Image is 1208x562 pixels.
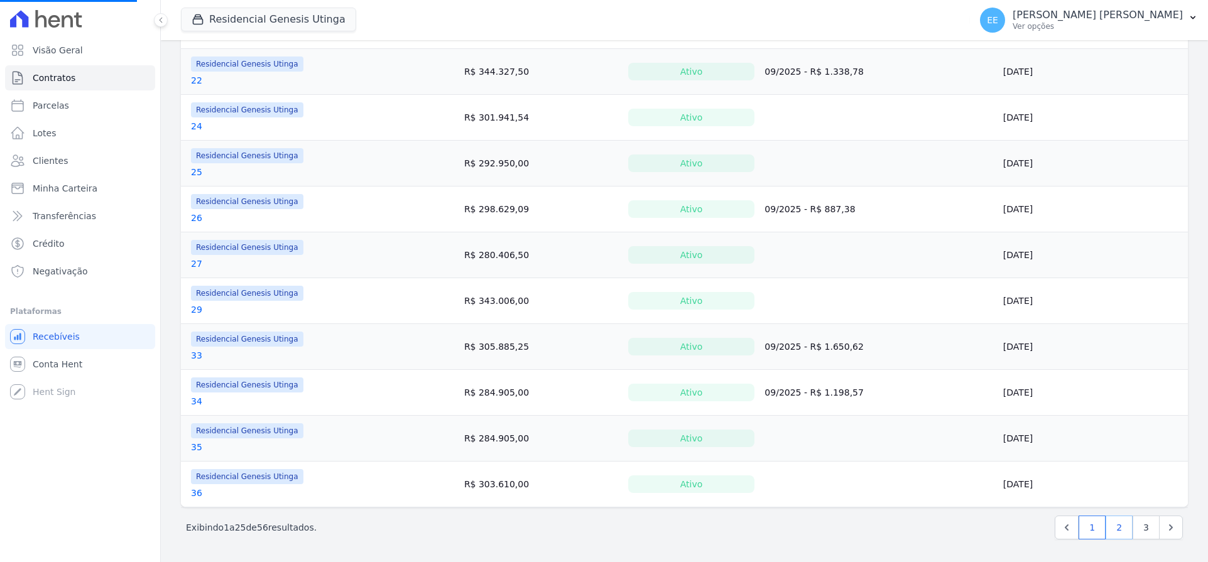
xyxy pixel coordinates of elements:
[998,278,1188,324] td: [DATE]
[459,324,623,370] td: R$ 305.885,25
[765,204,855,214] a: 09/2025 - R$ 887,38
[191,57,303,72] span: Residencial Genesis Utinga
[33,237,65,250] span: Crédito
[459,278,623,324] td: R$ 343.006,00
[33,182,97,195] span: Minha Carteira
[459,232,623,278] td: R$ 280.406,50
[987,16,998,24] span: EE
[33,330,80,343] span: Recebíveis
[998,416,1188,462] td: [DATE]
[765,67,864,77] a: 09/2025 - R$ 1.338,78
[628,292,755,310] div: Ativo
[1013,9,1183,21] p: [PERSON_NAME] [PERSON_NAME]
[5,121,155,146] a: Lotes
[628,109,755,126] div: Ativo
[191,194,303,209] span: Residencial Genesis Utinga
[181,8,356,31] button: Residencial Genesis Utinga
[459,186,623,232] td: R$ 298.629,09
[33,72,75,84] span: Contratos
[186,521,317,534] p: Exibindo a de resultados.
[191,102,303,117] span: Residencial Genesis Utinga
[970,3,1208,38] button: EE [PERSON_NAME] [PERSON_NAME] Ver opções
[628,63,755,80] div: Ativo
[33,154,68,167] span: Clientes
[628,475,755,493] div: Ativo
[191,120,202,132] a: 24
[191,240,303,255] span: Residencial Genesis Utinga
[628,246,755,264] div: Ativo
[33,210,96,222] span: Transferências
[5,176,155,201] a: Minha Carteira
[33,358,82,370] span: Conta Hent
[5,203,155,229] a: Transferências
[191,332,303,347] span: Residencial Genesis Utinga
[191,74,202,87] a: 22
[998,49,1188,95] td: [DATE]
[191,487,202,499] a: 36
[191,286,303,301] span: Residencial Genesis Utinga
[191,303,202,316] a: 29
[459,416,623,462] td: R$ 284.905,00
[191,469,303,484] span: Residencial Genesis Utinga
[191,212,202,224] a: 26
[459,462,623,507] td: R$ 303.610,00
[191,441,202,453] a: 35
[10,304,150,319] div: Plataformas
[5,352,155,377] a: Conta Hent
[191,377,303,392] span: Residencial Genesis Utinga
[459,370,623,416] td: R$ 284.905,00
[459,95,623,141] td: R$ 301.941,54
[1013,21,1183,31] p: Ver opções
[1106,516,1133,539] a: 2
[628,430,755,447] div: Ativo
[191,257,202,270] a: 27
[628,154,755,172] div: Ativo
[257,522,268,532] span: 56
[191,166,202,178] a: 25
[1079,516,1106,539] a: 1
[33,265,88,278] span: Negativação
[998,370,1188,416] td: [DATE]
[998,95,1188,141] td: [DATE]
[628,338,755,355] div: Ativo
[191,395,202,408] a: 34
[224,522,229,532] span: 1
[998,324,1188,370] td: [DATE]
[5,93,155,118] a: Parcelas
[191,423,303,438] span: Residencial Genesis Utinga
[998,141,1188,186] td: [DATE]
[1159,516,1183,539] a: Next
[1133,516,1160,539] a: 3
[5,259,155,284] a: Negativação
[5,324,155,349] a: Recebíveis
[459,49,623,95] td: R$ 344.327,50
[628,200,755,218] div: Ativo
[33,44,83,57] span: Visão Geral
[628,384,755,401] div: Ativo
[5,38,155,63] a: Visão Geral
[459,141,623,186] td: R$ 292.950,00
[998,462,1188,507] td: [DATE]
[191,349,202,362] a: 33
[1055,516,1079,539] a: Previous
[5,148,155,173] a: Clientes
[765,387,864,397] a: 09/2025 - R$ 1.198,57
[5,231,155,256] a: Crédito
[191,148,303,163] span: Residencial Genesis Utinga
[998,186,1188,232] td: [DATE]
[33,127,57,139] span: Lotes
[235,522,246,532] span: 25
[765,342,864,352] a: 09/2025 - R$ 1.650,62
[33,99,69,112] span: Parcelas
[5,65,155,90] a: Contratos
[998,232,1188,278] td: [DATE]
